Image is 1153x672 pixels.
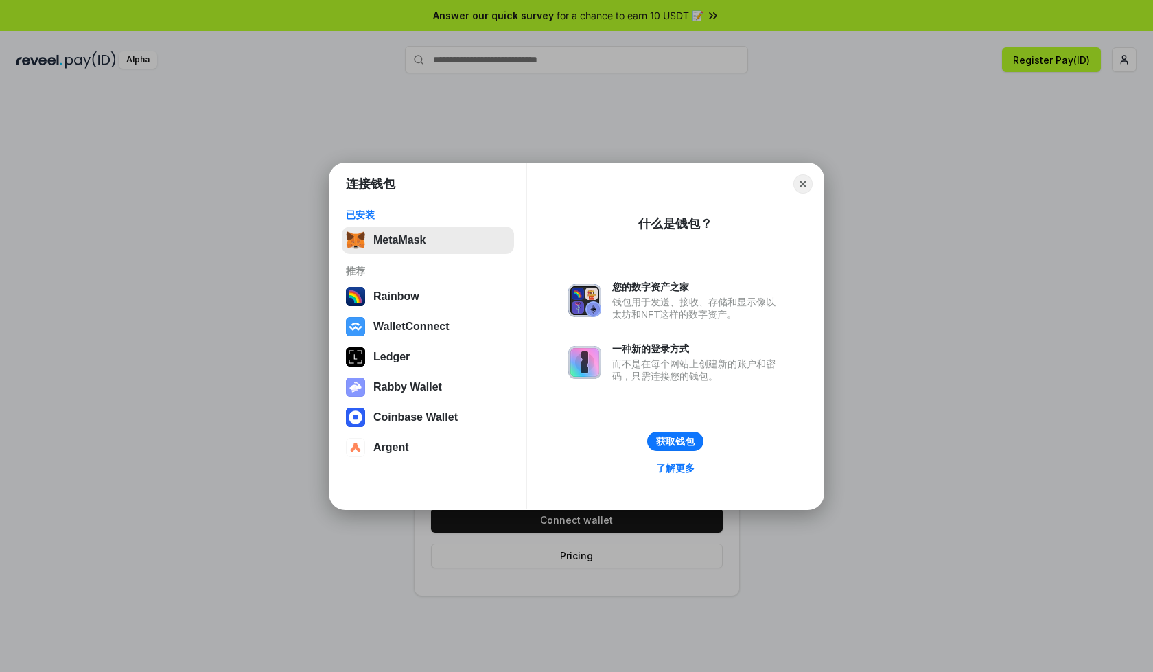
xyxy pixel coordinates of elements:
[612,296,782,321] div: 钱包用于发送、接收、存储和显示像以太坊和NFT这样的数字资产。
[346,347,365,367] img: svg+xml,%3Csvg%20xmlns%3D%22http%3A%2F%2Fwww.w3.org%2F2000%2Fsvg%22%20width%3D%2228%22%20height%3...
[346,378,365,397] img: svg+xml,%3Csvg%20xmlns%3D%22http%3A%2F%2Fwww.w3.org%2F2000%2Fsvg%22%20fill%3D%22none%22%20viewBox...
[346,176,395,192] h1: 连接钱包
[346,231,365,250] img: svg+xml,%3Csvg%20fill%3D%22none%22%20height%3D%2233%22%20viewBox%3D%220%200%2035%2033%22%20width%...
[568,284,601,317] img: svg+xml,%3Csvg%20xmlns%3D%22http%3A%2F%2Fwww.w3.org%2F2000%2Fsvg%22%20fill%3D%22none%22%20viewBox...
[342,404,514,431] button: Coinbase Wallet
[346,438,365,457] img: svg+xml,%3Csvg%20width%3D%2228%22%20height%3D%2228%22%20viewBox%3D%220%200%2028%2028%22%20fill%3D...
[373,411,458,424] div: Coinbase Wallet
[568,346,601,379] img: svg+xml,%3Csvg%20xmlns%3D%22http%3A%2F%2Fwww.w3.org%2F2000%2Fsvg%22%20fill%3D%22none%22%20viewBox...
[373,290,419,303] div: Rainbow
[346,209,510,221] div: 已安装
[648,459,703,477] a: 了解更多
[342,373,514,401] button: Rabby Wallet
[342,283,514,310] button: Rainbow
[373,351,410,363] div: Ledger
[342,227,514,254] button: MetaMask
[656,462,695,474] div: 了解更多
[373,234,426,246] div: MetaMask
[612,358,782,382] div: 而不是在每个网站上创建新的账户和密码，只需连接您的钱包。
[346,265,510,277] div: 推荐
[342,434,514,461] button: Argent
[342,343,514,371] button: Ledger
[342,313,514,340] button: WalletConnect
[373,441,409,454] div: Argent
[793,174,813,194] button: Close
[346,317,365,336] img: svg+xml,%3Csvg%20width%3D%2228%22%20height%3D%2228%22%20viewBox%3D%220%200%2028%2028%22%20fill%3D...
[612,343,782,355] div: 一种新的登录方式
[638,216,712,232] div: 什么是钱包？
[647,432,703,451] button: 获取钱包
[373,381,442,393] div: Rabby Wallet
[346,408,365,427] img: svg+xml,%3Csvg%20width%3D%2228%22%20height%3D%2228%22%20viewBox%3D%220%200%2028%2028%22%20fill%3D...
[346,287,365,306] img: svg+xml,%3Csvg%20width%3D%22120%22%20height%3D%22120%22%20viewBox%3D%220%200%20120%20120%22%20fil...
[612,281,782,293] div: 您的数字资产之家
[373,321,450,333] div: WalletConnect
[656,435,695,448] div: 获取钱包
